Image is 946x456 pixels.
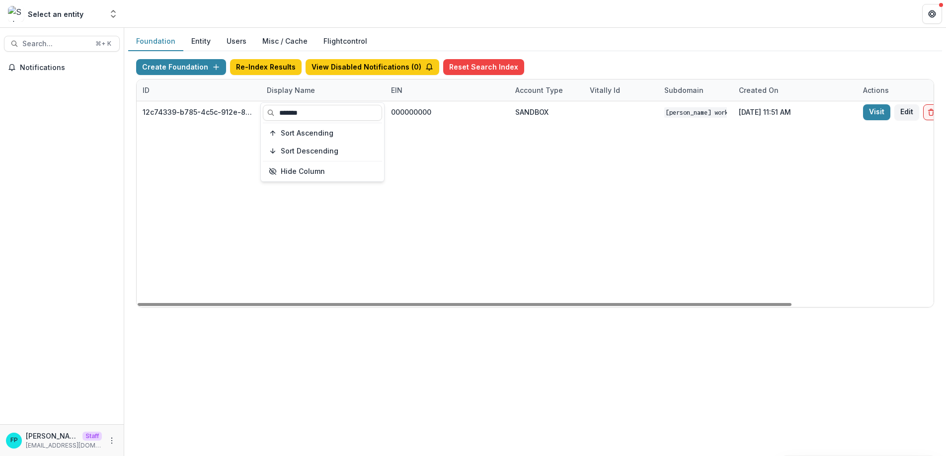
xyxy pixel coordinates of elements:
button: Foundation [128,32,183,51]
button: Reset Search Index [443,59,524,75]
button: Search... [4,36,120,52]
div: Display Name [261,85,321,95]
div: Account Type [509,79,584,101]
button: Misc / Cache [254,32,315,51]
div: Select an entity [28,9,83,19]
div: Subdomain [658,85,709,95]
button: Edit [894,104,919,120]
div: Vitally Id [584,79,658,101]
div: EIN [385,79,509,101]
div: EIN [385,85,408,95]
button: Open entity switcher [106,4,120,24]
div: SANDBOX [515,107,549,117]
div: Fanny Pinoul [10,437,18,444]
p: [PERSON_NAME] [26,431,79,441]
code: [PERSON_NAME] Workflow Sandbox [664,107,772,118]
button: Notifications [4,60,120,76]
span: Sort Ascending [281,129,333,138]
span: Search... [22,40,89,48]
div: Account Type [509,85,569,95]
button: View Disabled Notifications (0) [306,59,439,75]
button: Delete Foundation [923,104,939,120]
div: Vitally Id [584,85,626,95]
a: Flightcontrol [323,36,367,46]
button: Users [219,32,254,51]
div: [DATE] 11:51 AM [733,101,857,123]
div: Display Name [261,79,385,101]
button: Re-Index Results [230,59,302,75]
div: Actions [857,85,895,95]
p: [EMAIL_ADDRESS][DOMAIN_NAME] [26,441,102,450]
div: Subdomain [658,79,733,101]
div: ⌘ + K [93,38,113,49]
button: Create Foundation [136,59,226,75]
img: Select an entity [8,6,24,22]
div: Created on [733,79,857,101]
button: Entity [183,32,219,51]
div: 000000000 [391,107,431,117]
div: ID [137,79,261,101]
div: ID [137,85,156,95]
button: Get Help [922,4,942,24]
button: Sort Ascending [263,125,382,141]
button: More [106,435,118,447]
div: Created on [733,85,785,95]
div: 12c74339-b785-4c5c-912e-8e0a4e776217 [143,107,255,117]
a: Visit [863,104,890,120]
button: Sort Descending [263,143,382,159]
button: Hide Column [263,163,382,179]
span: Sort Descending [281,147,338,155]
span: Notifications [20,64,116,72]
p: Staff [82,432,102,441]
